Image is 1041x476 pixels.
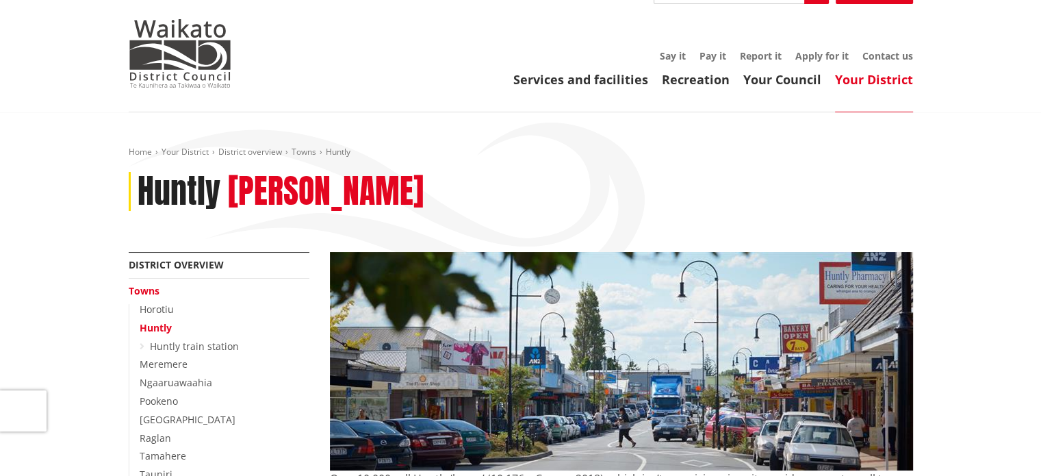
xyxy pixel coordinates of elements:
[330,252,913,471] img: Huntly main street
[129,284,159,297] a: Towns
[740,49,782,62] a: Report it
[140,358,188,371] a: Meremere
[138,172,220,212] h1: Huntly
[795,49,849,62] a: Apply for it
[140,431,171,444] a: Raglan
[660,49,686,62] a: Say it
[129,147,913,158] nav: breadcrumb
[743,71,821,88] a: Your Council
[326,146,350,158] span: Huntly
[140,413,235,426] a: [GEOGRAPHIC_DATA]
[228,172,424,212] h2: [PERSON_NAME]
[662,71,730,88] a: Recreation
[140,321,172,334] a: Huntly
[162,146,209,158] a: Your District
[292,146,316,158] a: Towns
[140,303,174,316] a: Horotiu
[978,418,1027,468] iframe: Messenger Launcher
[140,376,212,389] a: Ngaaruawaahia
[129,19,231,88] img: Waikato District Council - Te Kaunihera aa Takiwaa o Waikato
[218,146,282,158] a: District overview
[835,71,913,88] a: Your District
[140,394,178,408] a: Pookeno
[140,449,186,462] a: Tamahere
[150,340,239,353] a: Huntly train station
[513,71,648,88] a: Services and facilities
[129,258,224,271] a: District overview
[699,49,726,62] a: Pay it
[862,49,913,62] a: Contact us
[129,146,152,158] a: Home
